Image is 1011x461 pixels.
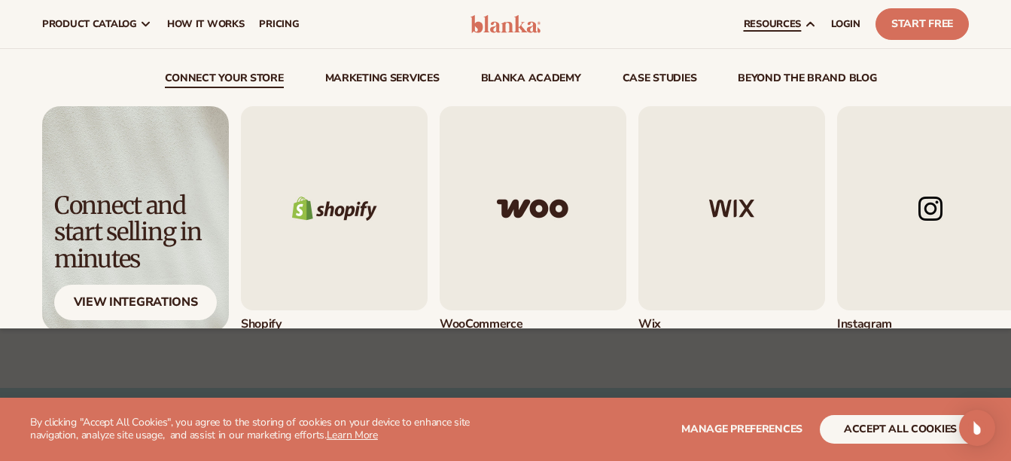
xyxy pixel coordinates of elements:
[42,106,229,332] a: Light background with shadow. Connect and start selling in minutes View Integrations
[241,106,428,310] img: Shopify logo.
[440,106,626,332] div: 2 / 5
[241,106,428,332] div: 1 / 5
[681,415,802,444] button: Manage preferences
[875,8,969,40] a: Start Free
[54,193,217,273] div: Connect and start selling in minutes
[325,73,440,88] a: Marketing services
[167,18,245,30] span: How It Works
[959,410,995,446] div: Open Intercom Messenger
[327,428,378,442] a: Learn More
[481,73,581,88] a: Blanka Academy
[738,73,876,88] a: beyond the brand blog
[440,316,626,332] div: WooCommerce
[638,106,825,332] a: Wix logo. Wix
[241,106,428,332] a: Shopify logo. Shopify
[831,18,860,30] span: LOGIN
[165,73,284,88] a: connect your store
[681,422,802,436] span: Manage preferences
[54,285,217,320] div: View Integrations
[638,106,825,310] img: Wix logo.
[42,18,137,30] span: product catalog
[470,15,541,33] img: logo
[623,73,697,88] a: case studies
[744,18,801,30] span: resources
[30,417,497,442] p: By clicking "Accept All Cookies", you agree to the storing of cookies on your device to enhance s...
[241,316,428,332] div: Shopify
[440,106,626,332] a: Woo commerce logo. WooCommerce
[638,106,825,332] div: 3 / 5
[440,106,626,310] img: Woo commerce logo.
[42,106,229,332] img: Light background with shadow.
[638,316,825,332] div: Wix
[820,415,981,444] button: accept all cookies
[259,18,299,30] span: pricing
